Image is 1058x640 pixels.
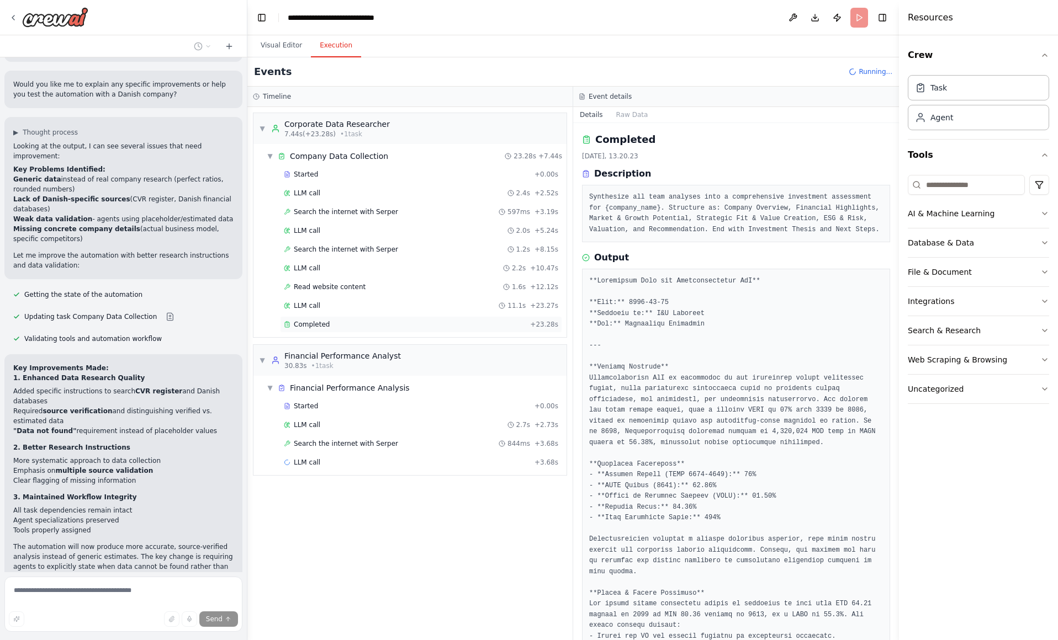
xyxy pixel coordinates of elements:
[930,112,953,123] div: Agent
[535,245,558,254] span: + 8.15s
[24,312,157,321] span: Updating task Company Data Collection
[535,170,558,179] span: + 0.00s
[594,251,629,264] h3: Output
[530,282,558,291] span: + 12.12s
[530,301,558,310] span: + 23.27s
[908,266,972,278] div: File & Document
[930,82,947,93] div: Task
[875,10,890,25] button: Hide right sidebar
[512,264,526,273] span: 2.2s
[13,174,234,194] li: instead of real company research (perfect ratios, rounded numbers)
[13,225,140,233] strong: Missing concrete company details
[13,456,234,466] li: More systematic approach to data collection
[530,264,558,273] span: + 10.47s
[535,402,558,410] span: + 0.00s
[516,189,530,198] span: 2.4s
[908,237,974,248] div: Database & Data
[13,214,234,224] li: - agents using placeholder/estimated data
[9,611,24,627] button: Improve this prompt
[206,615,223,623] span: Send
[908,228,1049,257] button: Database & Data
[507,301,526,310] span: 11.1s
[535,439,558,448] span: + 3.68s
[294,402,318,410] span: Started
[908,354,1007,365] div: Web Scraping & Browsing
[284,119,390,130] div: Corporate Data Researcher
[594,167,651,180] h3: Description
[13,386,234,406] li: Added specific instructions to search and Danish databases
[908,296,954,307] div: Integrations
[516,245,530,254] span: 1.2s
[13,493,137,501] strong: 3. Maintained Workflow Integrity
[294,226,320,235] span: LLM call
[13,128,18,137] span: ▶
[13,426,234,436] li: requirement instead of placeholder values
[13,166,105,173] strong: Key Problems Identified:
[908,71,1049,139] div: Crew
[535,207,558,216] span: + 3.19s
[294,420,320,429] span: LLM call
[13,427,76,435] strong: "Data not found"
[294,264,320,273] span: LLM call
[13,505,234,515] li: All task dependencies remain intact
[535,226,558,235] span: + 5.24s
[859,67,892,76] span: Running...
[13,215,92,223] strong: Weak data validation
[294,245,398,254] span: Search the internet with Serper
[294,189,320,198] span: LLM call
[516,226,530,235] span: 2.0s
[284,350,401,361] div: Financial Performance Analyst
[908,199,1049,228] button: AI & Machine Learning
[199,611,238,627] button: Send
[530,320,558,329] span: + 23.28s
[13,194,234,214] li: (CVR register, Danish financial databases)
[263,92,291,101] h3: Timeline
[294,458,320,467] span: LLM call
[311,34,361,57] button: Execution
[908,345,1049,374] button: Web Scraping & Browsing
[535,458,558,467] span: + 3.68s
[507,439,530,448] span: 844ms
[908,208,994,219] div: AI & Machine Learning
[610,107,655,122] button: Raw Data
[908,11,953,24] h4: Resources
[311,361,334,370] span: • 1 task
[294,282,366,291] span: Read website content
[512,282,526,291] span: 1.6s
[294,170,318,179] span: Started
[507,207,530,216] span: 597ms
[13,515,234,525] li: Agent specializations preserved
[589,92,632,101] h3: Event details
[294,207,398,216] span: Search the internet with Serper
[182,611,197,627] button: Click to speak your automation idea
[13,175,61,183] strong: Generic data
[259,124,266,133] span: ▼
[13,128,78,137] button: ▶Thought process
[13,195,130,203] strong: Lack of Danish-specific sources
[13,476,234,486] li: Clear flagging of missing information
[516,420,530,429] span: 2.7s
[514,152,536,161] span: 23.28s
[294,439,398,448] span: Search the internet with Serper
[535,189,558,198] span: + 2.52s
[908,40,1049,71] button: Crew
[908,375,1049,403] button: Uncategorized
[135,387,182,395] strong: CVR register
[589,192,883,235] pre: Synthesize all team analyses into a comprehensive investment assessment for {company_name}. Struc...
[267,383,273,392] span: ▼
[573,107,610,122] button: Details
[284,130,336,138] span: 7.44s (+23.28s)
[290,382,410,393] span: Financial Performance Analysis
[294,320,330,329] span: Completed
[908,287,1049,316] button: Integrations
[595,132,655,147] h2: Completed
[13,141,234,161] p: Looking at the output, I can see several issues that need improvement:
[13,224,234,244] li: (actual business model, specific competitors)
[290,151,388,162] span: Company Data Collection
[535,420,558,429] span: + 2.73s
[13,364,109,372] strong: Key Improvements Made:
[13,525,234,535] li: Tools properly assigned
[908,170,1049,413] div: Tools
[582,152,890,161] div: [DATE], 13.20.23
[220,40,238,53] button: Start a new chat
